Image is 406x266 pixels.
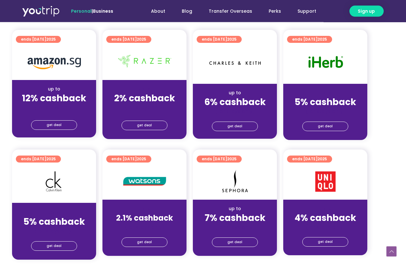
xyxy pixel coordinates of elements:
div: (for stays only) [198,224,272,230]
strong: 2% cashback [114,92,175,104]
span: Personal [71,8,92,14]
a: get deal [31,120,77,130]
strong: 7% cashback [205,212,265,224]
span: 2025 [46,37,56,42]
span: ends [DATE] [111,156,146,163]
div: up to [17,209,91,216]
strong: 5% cashback [295,96,356,108]
div: up to [288,90,362,96]
a: ends [DATE]2025 [16,36,61,43]
span: | [71,8,113,14]
a: get deal [121,121,167,130]
strong: 12% cashback [22,92,86,104]
a: About [143,5,174,17]
span: ends [DATE] [21,156,56,163]
div: up to [108,86,181,92]
strong: 4% cashback [295,212,356,224]
a: get deal [31,241,77,251]
div: up to [288,205,362,212]
strong: 6% cashback [204,96,266,108]
a: ends [DATE]2025 [16,156,61,163]
a: ends [DATE]2025 [106,156,151,163]
div: up to [17,86,91,92]
span: 2025 [318,37,327,42]
div: (for stays only) [17,104,91,111]
a: ends [DATE]2025 [287,36,332,43]
a: Transfer Overseas [200,5,260,17]
span: ends [DATE] [111,36,146,43]
a: get deal [121,237,167,247]
a: Blog [174,5,200,17]
strong: 2.1% cashback [116,213,173,223]
span: 2025 [227,156,237,162]
a: ends [DATE]2025 [197,36,242,43]
div: (for stays only) [198,108,272,115]
span: 2025 [46,156,56,162]
a: Business [93,8,113,14]
div: (for stays only) [17,228,91,234]
span: get deal [137,121,152,130]
span: get deal [318,237,333,246]
nav: Menu [130,5,324,17]
a: get deal [302,122,348,131]
strong: 5% cashback [23,216,85,228]
span: ends [DATE] [202,36,237,43]
span: ends [DATE] [292,36,327,43]
a: Perks [260,5,289,17]
span: 2025 [137,37,146,42]
span: get deal [227,238,242,247]
span: 2025 [318,156,327,162]
a: Sign up [350,6,384,17]
a: ends [DATE]2025 [287,156,332,163]
span: get deal [227,122,242,131]
a: ends [DATE]2025 [106,36,151,43]
span: get deal [47,242,62,250]
div: (for stays only) [108,104,181,111]
span: get deal [47,121,62,130]
span: get deal [137,238,152,247]
span: get deal [318,122,333,131]
div: up to [198,205,272,212]
div: up to [198,90,272,96]
div: up to [108,205,181,212]
a: ends [DATE]2025 [197,156,242,163]
a: get deal [212,237,258,247]
div: (for stays only) [288,108,362,115]
span: Sign up [358,8,375,15]
a: get deal [212,122,258,131]
div: (for stays only) [108,224,181,230]
a: Support [289,5,324,17]
span: ends [DATE] [202,156,237,163]
span: ends [DATE] [292,156,327,163]
div: (for stays only) [288,224,362,230]
span: 2025 [137,156,146,162]
span: ends [DATE] [21,36,56,43]
span: 2025 [227,37,237,42]
a: get deal [302,237,348,247]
